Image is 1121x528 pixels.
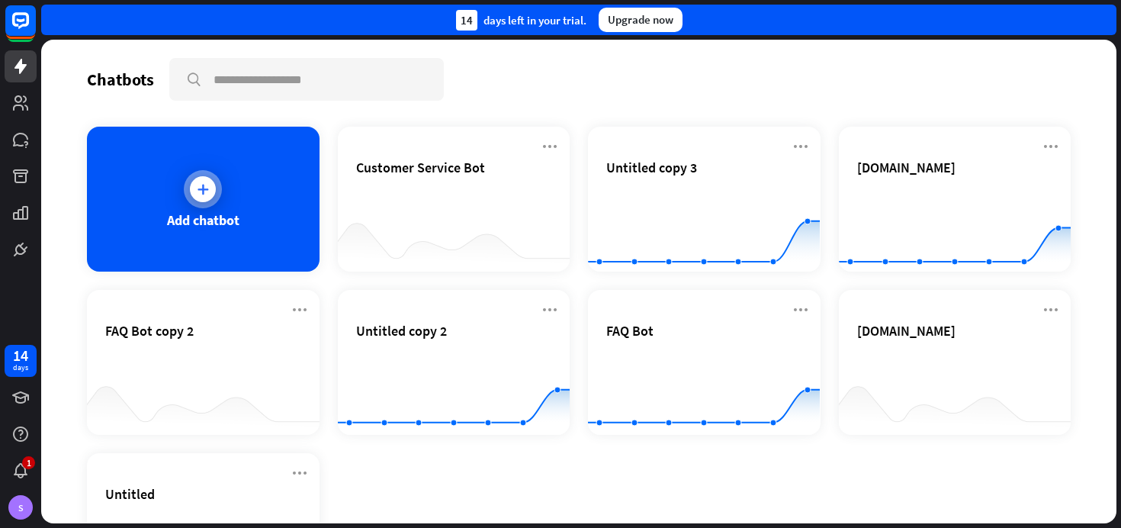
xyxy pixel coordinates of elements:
[13,349,28,362] div: 14
[8,495,33,520] div: S
[167,211,239,229] div: Add chatbot
[606,159,697,176] span: Untitled copy 3
[857,322,956,340] span: zopping.com
[456,10,586,31] div: days left in your trial.
[12,6,58,52] button: Open LiveChat chat widget
[857,159,956,176] span: zopping.com
[606,322,654,340] span: FAQ Bot
[5,345,37,377] a: 14 days
[456,10,477,31] div: 14
[356,159,485,176] span: Customer Service Bot
[22,456,35,469] div: 1
[599,8,683,32] div: Upgrade now
[105,485,155,503] span: Untitled
[13,362,28,373] div: days
[105,322,194,340] span: FAQ Bot copy 2
[87,69,154,90] div: Chatbots
[356,322,447,340] span: Untitled copy 2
